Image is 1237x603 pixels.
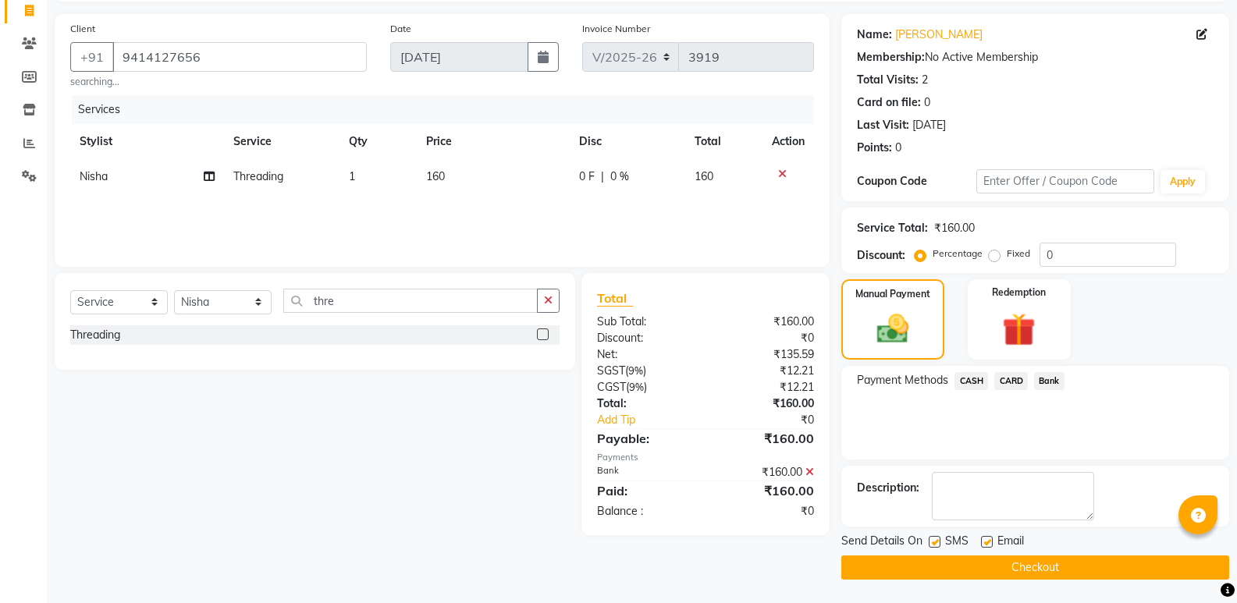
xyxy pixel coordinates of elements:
[417,124,571,159] th: Price
[570,124,685,159] th: Disc
[857,72,919,88] div: Total Visits:
[585,395,706,412] div: Total:
[585,314,706,330] div: Sub Total:
[585,379,706,395] div: ( )
[895,27,983,43] a: [PERSON_NAME]
[857,94,921,111] div: Card on file:
[80,169,108,183] span: Nisha
[629,381,644,393] span: 9%
[857,372,948,388] span: Payment Methods
[706,395,826,412] div: ₹160.00
[224,124,339,159] th: Service
[934,220,975,236] div: ₹160.00
[70,22,95,36] label: Client
[597,290,633,307] span: Total
[841,555,1229,580] button: Checkout
[924,94,930,111] div: 0
[945,533,969,552] span: SMS
[706,363,826,379] div: ₹12.21
[685,124,762,159] th: Total
[585,429,706,448] div: Payable:
[695,169,713,183] span: 160
[706,429,826,448] div: ₹160.00
[582,22,650,36] label: Invoice Number
[597,364,625,378] span: SGST
[933,247,983,261] label: Percentage
[954,372,988,390] span: CASH
[857,49,925,66] div: Membership:
[283,289,538,313] input: Search or Scan
[70,327,120,343] div: Threading
[70,42,114,72] button: +91
[857,480,919,496] div: Description:
[706,346,826,363] div: ₹135.59
[349,169,355,183] span: 1
[706,503,826,520] div: ₹0
[706,379,826,395] div: ₹12.21
[857,140,892,156] div: Points:
[390,22,411,36] label: Date
[585,363,706,379] div: ( )
[976,169,1154,193] input: Enter Offer / Coupon Code
[857,220,928,236] div: Service Total:
[70,124,224,159] th: Stylist
[585,330,706,346] div: Discount:
[597,380,626,394] span: CGST
[1161,170,1205,193] button: Apply
[867,310,919,347] img: _cash.svg
[706,314,826,330] div: ₹160.00
[628,364,643,377] span: 9%
[585,503,706,520] div: Balance :
[857,27,892,43] div: Name:
[912,117,946,133] div: [DATE]
[706,464,826,481] div: ₹160.00
[857,247,905,264] div: Discount:
[855,287,930,301] label: Manual Payment
[597,451,814,464] div: Payments
[72,95,826,124] div: Services
[233,169,283,183] span: Threading
[895,140,901,156] div: 0
[997,533,1024,552] span: Email
[579,168,595,185] span: 0 F
[585,346,706,363] div: Net:
[1034,372,1065,390] span: Bank
[585,464,706,481] div: Bank
[585,481,706,500] div: Paid:
[426,169,445,183] span: 160
[112,42,367,72] input: Search by Name/Mobile/Email/Code
[610,168,629,185] span: 0 %
[706,481,826,500] div: ₹160.00
[992,309,1046,350] img: _gift.svg
[857,49,1214,66] div: No Active Membership
[1007,247,1030,261] label: Fixed
[992,286,1046,300] label: Redemption
[841,533,922,552] span: Send Details On
[857,173,976,190] div: Coupon Code
[601,168,604,185] span: |
[994,372,1028,390] span: CARD
[585,412,726,428] a: Add Tip
[922,72,928,88] div: 2
[339,124,417,159] th: Qty
[857,117,909,133] div: Last Visit:
[706,330,826,346] div: ₹0
[726,412,826,428] div: ₹0
[70,75,367,89] small: searching...
[762,124,814,159] th: Action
